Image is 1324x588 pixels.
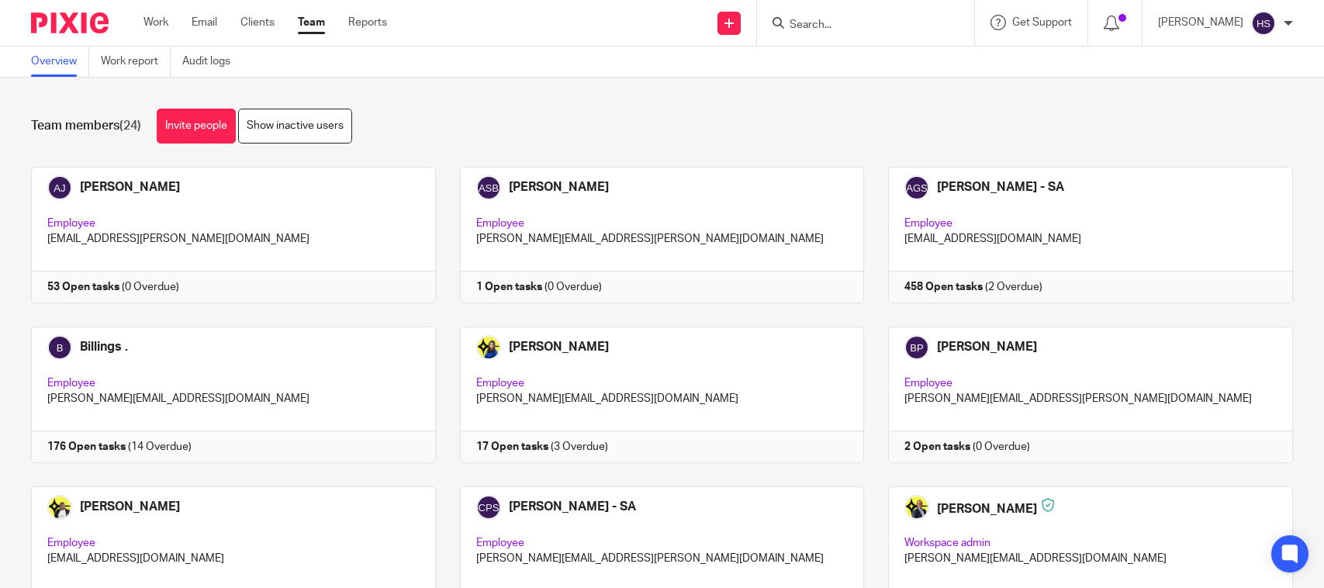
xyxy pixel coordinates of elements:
a: Invite people [157,109,236,144]
a: Overview [31,47,89,77]
a: Team [298,15,325,30]
span: Get Support [1012,17,1072,28]
img: svg%3E [1251,11,1276,36]
input: Search [788,19,928,33]
span: (24) [119,119,141,132]
a: Audit logs [182,47,242,77]
h1: Team members [31,118,141,134]
p: [PERSON_NAME] [1158,15,1243,30]
a: Work report [101,47,171,77]
a: Email [192,15,217,30]
a: Show inactive users [238,109,352,144]
img: Pixie [31,12,109,33]
a: Reports [348,15,387,30]
a: Work [143,15,168,30]
a: Clients [240,15,275,30]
